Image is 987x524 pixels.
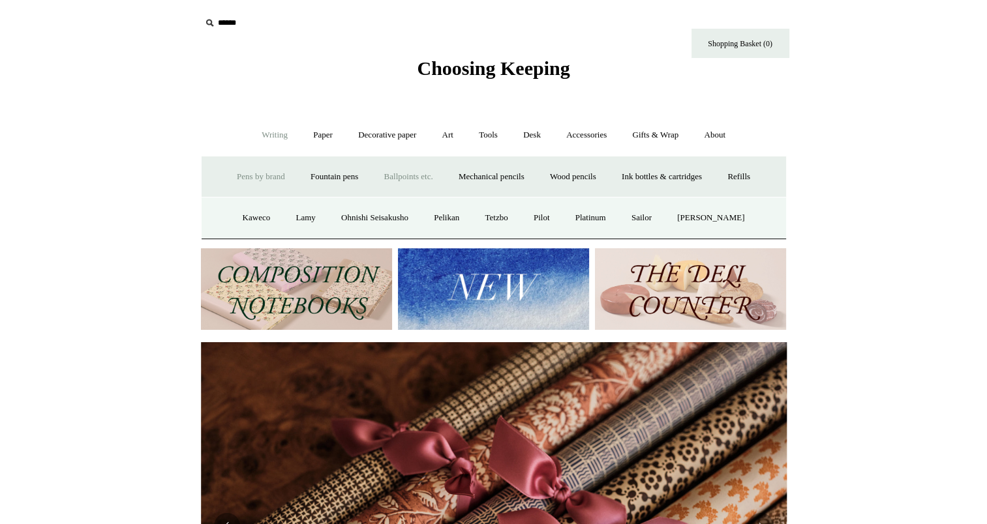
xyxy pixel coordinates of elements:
[467,118,509,153] a: Tools
[417,68,569,77] a: Choosing Keeping
[610,160,714,194] a: Ink bottles & cartridges
[716,160,762,194] a: Refills
[620,118,690,153] a: Gifts & Wrap
[522,201,562,235] a: Pilot
[620,201,663,235] a: Sailor
[346,118,428,153] a: Decorative paper
[691,29,789,58] a: Shopping Basket (0)
[538,160,608,194] a: Wood pencils
[431,118,465,153] a: Art
[372,160,445,194] a: Ballpoints etc.
[447,160,536,194] a: Mechanical pencils
[511,118,553,153] a: Desk
[665,201,756,235] a: [PERSON_NAME]
[250,118,299,153] a: Writing
[417,57,569,79] span: Choosing Keeping
[301,118,344,153] a: Paper
[201,248,392,330] img: 202302 Composition ledgers.jpg__PID:69722ee6-fa44-49dd-a067-31375e5d54ec
[398,248,589,330] img: New.jpg__PID:f73bdf93-380a-4a35-bcfe-7823039498e1
[299,160,370,194] a: Fountain pens
[595,248,786,330] img: The Deli Counter
[554,118,618,153] a: Accessories
[284,201,327,235] a: Lamy
[564,201,618,235] a: Platinum
[473,201,519,235] a: Tetzbo
[225,160,297,194] a: Pens by brand
[231,201,282,235] a: Kaweco
[692,118,737,153] a: About
[329,201,420,235] a: Ohnishi Seisakusho
[422,201,471,235] a: Pelikan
